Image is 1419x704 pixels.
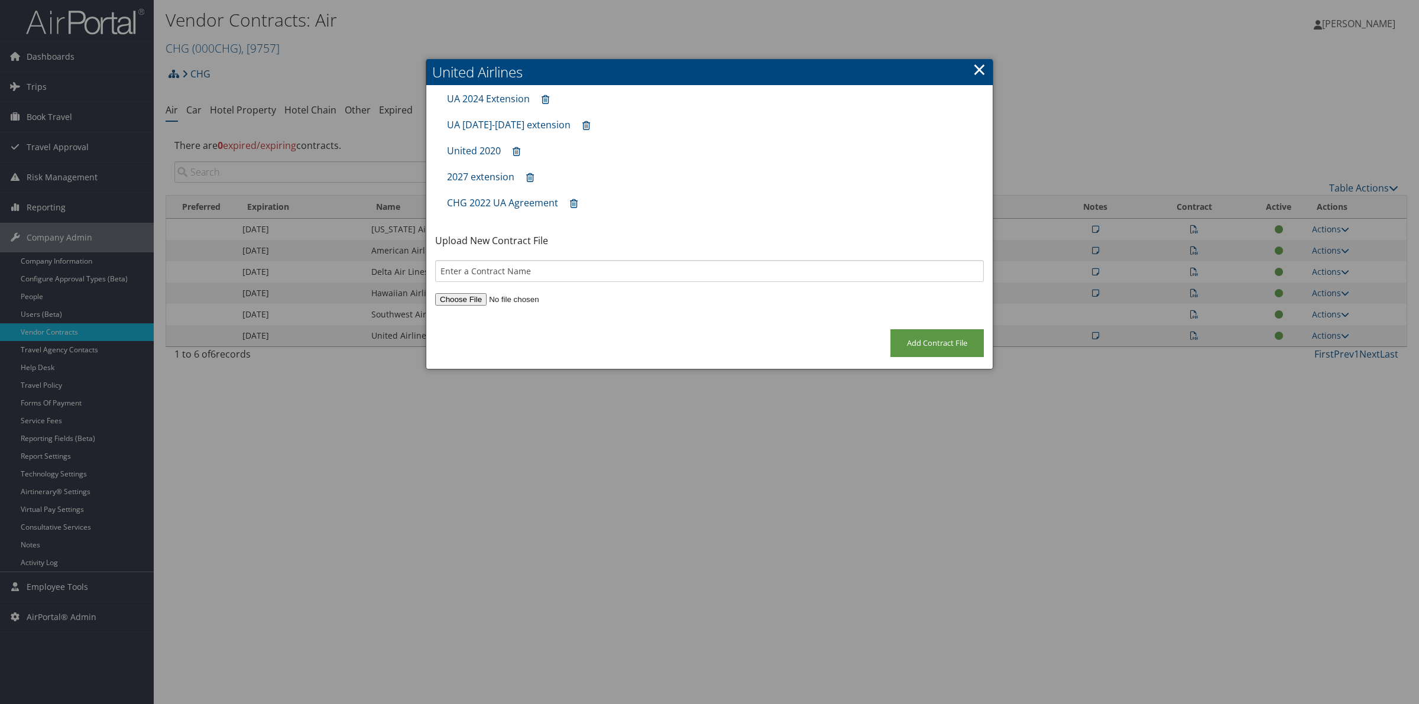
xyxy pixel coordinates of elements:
a: CHG 2022 UA Agreement [447,196,558,209]
a: UA 2024 Extension [447,92,530,105]
a: Remove contract [564,193,584,215]
a: Remove contract [576,115,596,137]
input: Enter a Contract Name [435,260,984,282]
h2: United Airlines [426,59,993,85]
a: Remove contract [536,89,555,111]
a: UA [DATE]-[DATE] extension [447,118,571,131]
p: Upload New Contract File [435,233,984,249]
input: Add Contract File [890,329,984,357]
a: Remove contract [520,167,540,189]
a: Remove contract [507,141,526,163]
a: 2027 extension [447,170,514,183]
a: × [973,57,986,81]
a: United 2020 [447,144,501,157]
